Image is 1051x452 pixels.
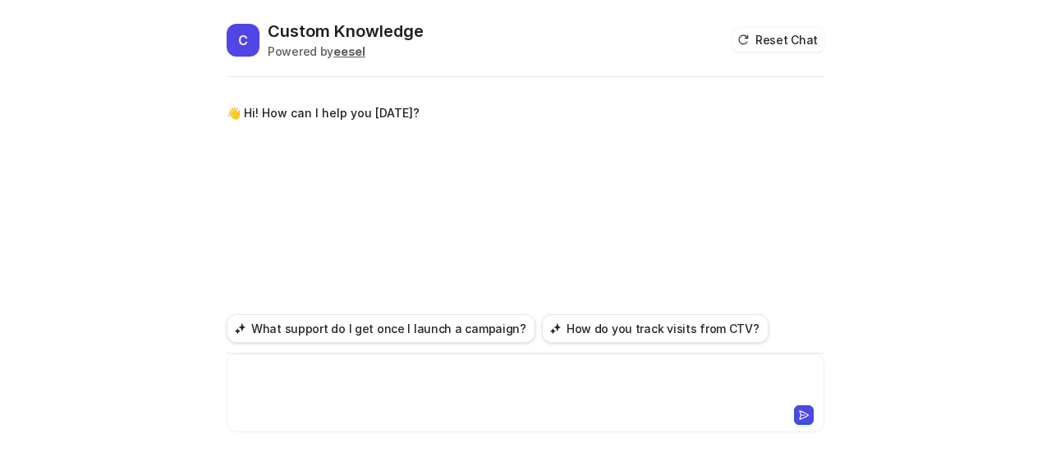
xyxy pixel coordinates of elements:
[268,43,424,60] div: Powered by
[333,44,365,58] b: eesel
[227,314,535,343] button: What support do I get once I launch a campaign?
[542,314,769,343] button: How do you track visits from CTV?
[227,103,420,123] p: 👋 Hi! How can I help you [DATE]?
[732,28,824,52] button: Reset Chat
[227,24,259,57] span: C
[268,20,424,43] h2: Custom Knowledge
